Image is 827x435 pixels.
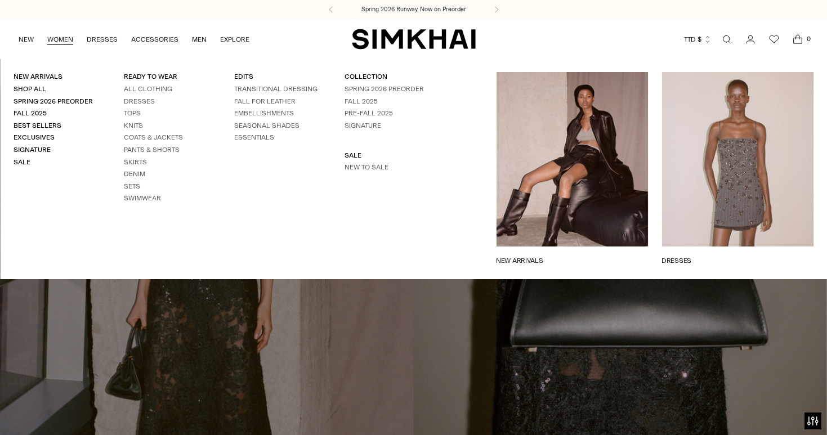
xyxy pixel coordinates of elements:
[361,5,466,14] a: Spring 2026 Runway, Now on Preorder
[716,28,738,51] a: Open search modal
[739,28,762,51] a: Go to the account page
[87,27,118,52] a: DRESSES
[786,28,809,51] a: Open cart modal
[131,27,178,52] a: ACCESSORIES
[19,27,34,52] a: NEW
[352,28,476,50] a: SIMKHAI
[47,27,73,52] a: WOMEN
[684,27,712,52] button: TTD $
[192,27,207,52] a: MEN
[220,27,249,52] a: EXPLORE
[803,34,813,44] span: 0
[763,28,785,51] a: Wishlist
